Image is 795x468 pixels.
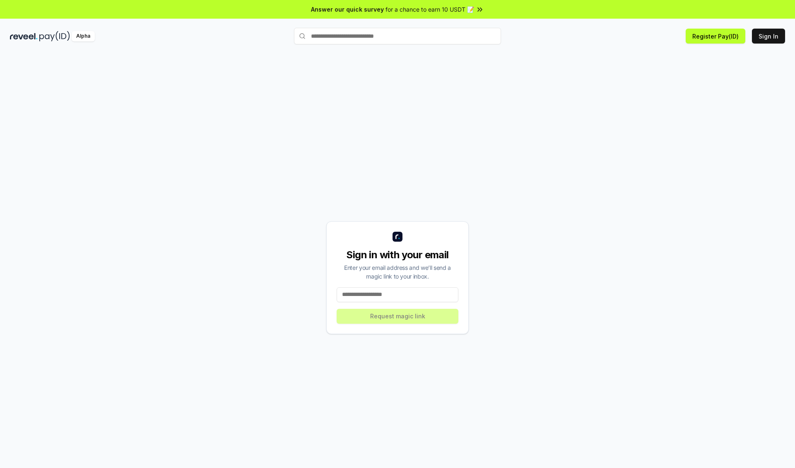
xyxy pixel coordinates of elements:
button: Sign In [752,29,785,44]
span: for a chance to earn 10 USDT 📝 [385,5,474,14]
img: reveel_dark [10,31,38,41]
img: pay_id [39,31,70,41]
span: Answer our quick survey [311,5,384,14]
div: Alpha [72,31,95,41]
img: logo_small [393,232,402,242]
button: Register Pay(ID) [686,29,745,44]
div: Enter your email address and we’ll send a magic link to your inbox. [337,263,458,281]
div: Sign in with your email [337,248,458,262]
